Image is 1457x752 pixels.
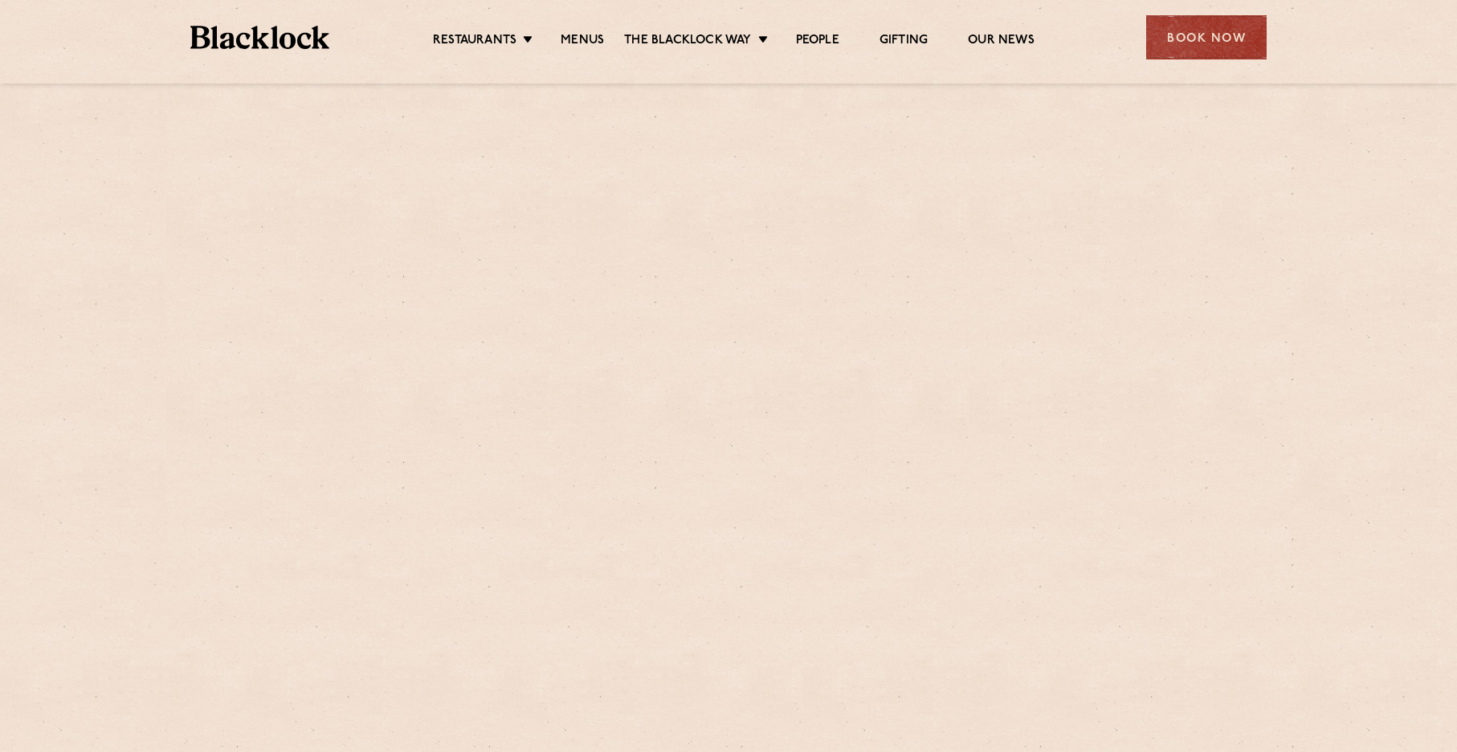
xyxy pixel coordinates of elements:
a: People [796,33,839,51]
img: BL_Textured_Logo-footer-cropped.svg [190,26,329,49]
a: Restaurants [433,33,516,51]
a: Gifting [880,33,928,51]
div: Book Now [1146,15,1267,59]
a: Menus [561,33,604,51]
a: The Blacklock Way [624,33,751,51]
a: Our News [968,33,1035,51]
